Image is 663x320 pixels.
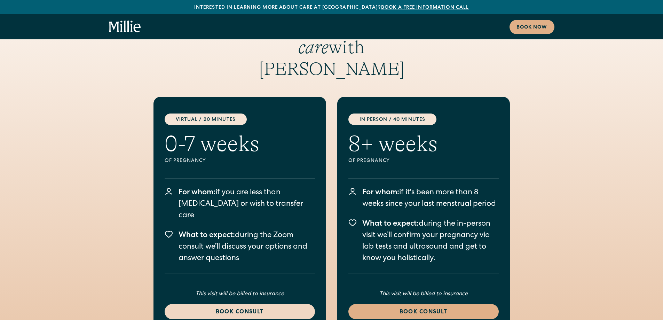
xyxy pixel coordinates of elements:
p: during the in-person visit we’ll confirm your pregnancy via lab tests and ultrasound and get to k... [362,219,499,265]
a: Book consult [348,304,499,319]
p: if it's been more than 8 weeks since your last menstrual period [362,187,499,210]
span: What to expect: [179,232,235,240]
div: Book consult [357,308,490,317]
span: What to expect: [362,220,419,228]
a: Book now [510,20,554,34]
div: Book now [516,24,547,31]
span: For whom: [362,189,399,197]
em: This visit will be billed to insurance [379,291,468,297]
div: Book consult [173,308,307,317]
em: This visit will be billed to insurance [196,291,284,297]
p: if you are less than [MEDICAL_DATA] or wish to transfer care [179,187,315,222]
span: For whom: [179,189,215,197]
p: during the Zoom consult we’ll discuss your options and answer questions [179,230,315,265]
a: home [109,21,141,33]
h2: 8+ weeks [348,131,437,157]
a: Book a free information call [381,5,469,10]
div: Of pregnancy [165,157,259,165]
a: Book consult [165,304,315,319]
div: in person / 40 minutes [348,114,437,125]
h3: Start your with [PERSON_NAME] [228,15,435,80]
div: Of pregnancy [348,157,437,165]
div: Virtual / 20 Minutes [165,114,247,125]
h2: 0-7 weeks [165,131,259,157]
